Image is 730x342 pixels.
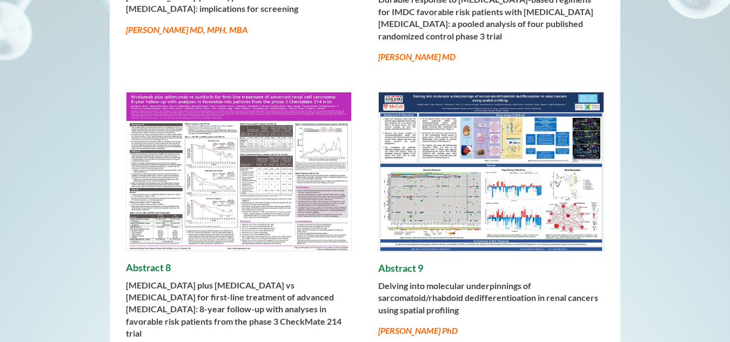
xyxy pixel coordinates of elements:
[378,280,604,325] p: Delving into molecular underpinnings of sarcomatoid/rhabdoid dedifferentioation in renal cancers ...
[378,325,458,336] span: [PERSON_NAME] PhD
[378,51,456,62] em: [PERSON_NAME] MD
[126,262,352,279] h4: Abstract 8
[378,263,604,280] h4: Abstract 9
[126,24,247,35] em: [PERSON_NAME] MD, MPH, MBA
